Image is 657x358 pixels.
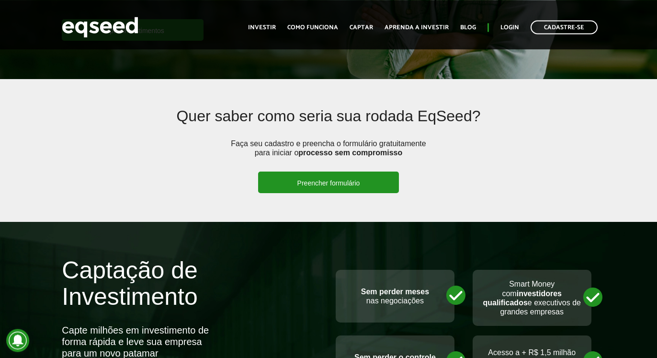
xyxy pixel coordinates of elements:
[62,257,321,324] h2: Captação de Investimento
[482,279,582,316] p: Smart Money com e executivos de grandes empresas
[500,24,519,31] a: Login
[298,149,402,157] strong: processo sem compromisso
[361,288,429,296] strong: Sem perder meses
[228,139,429,172] p: Faça seu cadastro e preencha o formulário gratuitamente para iniciar o
[531,20,598,34] a: Cadastre-se
[483,289,562,307] strong: investidores qualificados
[345,287,445,305] p: nas negociações
[385,24,449,31] a: Aprenda a investir
[117,108,541,139] h2: Quer saber como seria sua rodada EqSeed?
[460,24,476,31] a: Blog
[248,24,276,31] a: Investir
[350,24,373,31] a: Captar
[258,172,399,193] a: Preencher formulário
[62,14,138,40] img: EqSeed
[287,24,338,31] a: Como funciona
